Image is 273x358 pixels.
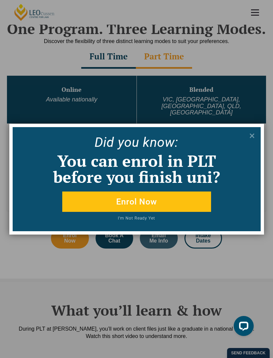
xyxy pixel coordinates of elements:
[132,134,178,150] span: u know:
[95,134,132,150] span: Did yo
[228,313,256,341] iframe: LiveChat chat widget
[247,130,257,141] button: Close
[62,192,211,212] button: Enrol Now
[53,150,220,188] span: You can enrol in PLT before you finish uni?
[37,216,236,225] button: I'm Not Ready Yet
